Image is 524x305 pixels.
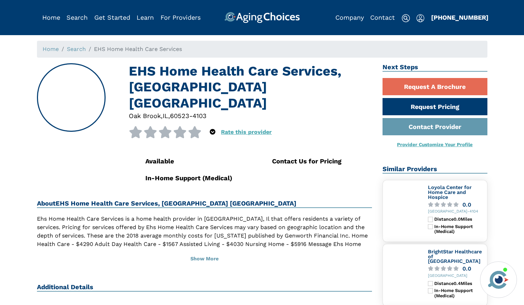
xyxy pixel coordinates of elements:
[145,156,245,166] div: Available
[434,224,484,234] div: In-Home Support (Medical)
[37,41,487,58] nav: breadcrumb
[163,112,168,119] span: IL
[137,14,154,21] a: Learn
[434,217,484,222] div: Distance 0.0 Miles
[428,249,482,264] a: BrightStar Healthcare of [GEOGRAPHIC_DATA]
[37,251,372,267] button: Show More
[428,266,484,271] a: 0.0
[402,14,410,22] img: search-icon.svg
[434,288,484,298] div: In-Home Support (Medical)
[383,98,487,115] a: Request Pricing
[428,202,484,207] a: 0.0
[370,14,395,21] a: Contact
[434,281,484,286] div: Distance 0.4 Miles
[42,14,60,21] a: Home
[383,78,487,95] a: Request A Brochure
[37,200,372,208] h2: About EHS Home Health Care Services, [GEOGRAPHIC_DATA] [GEOGRAPHIC_DATA]
[129,112,161,119] span: Oak Brook
[335,14,364,21] a: Company
[462,202,471,207] div: 0.0
[383,63,487,72] h2: Next Steps
[416,12,424,23] div: Popover trigger
[428,274,484,278] div: [GEOGRAPHIC_DATA]
[161,112,163,119] span: ,
[67,46,86,52] a: Search
[129,63,372,111] h1: EHS Home Health Care Services, [GEOGRAPHIC_DATA] [GEOGRAPHIC_DATA]
[37,215,372,257] p: Ehs Home Health Care Services is a home health provider in [GEOGRAPHIC_DATA], Il that offers resi...
[428,209,484,214] div: [GEOGRAPHIC_DATA]-4104
[221,129,272,135] a: Rate this provider
[428,184,472,200] a: Loyola Center for Home Care and Hospice
[462,266,471,271] div: 0.0
[43,46,59,52] a: Home
[272,156,372,166] div: Contact Us for Pricing
[37,283,372,292] h2: Additional Details
[383,165,487,174] h2: Similar Providers
[67,12,88,23] div: Popover trigger
[486,268,510,292] img: avatar
[431,14,488,21] a: [PHONE_NUMBER]
[67,14,88,21] a: Search
[397,142,473,147] a: Provider Customize Your Profile
[160,14,201,21] a: For Providers
[383,118,487,135] a: Contact Provider
[94,14,130,21] a: Get Started
[224,12,299,23] img: AgingChoices
[170,111,207,121] div: 60523-4103
[210,126,215,138] div: Popover trigger
[94,46,182,52] span: EHS Home Health Care Services
[145,173,245,183] div: In-Home Support (Medical)
[168,112,170,119] span: ,
[416,14,424,22] img: user-icon.svg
